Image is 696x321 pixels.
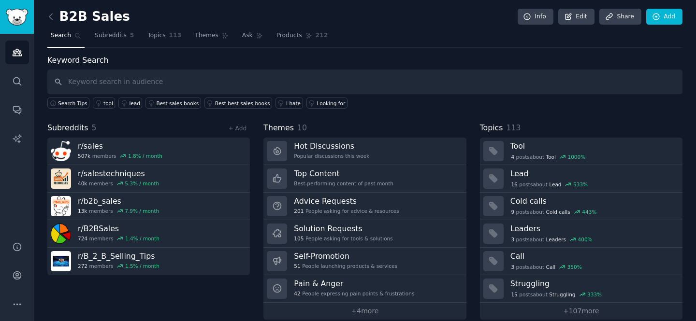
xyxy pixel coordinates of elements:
[546,209,570,215] span: Cold calls
[567,154,585,160] div: 1000 %
[125,235,159,242] div: 1.4 % / month
[78,263,159,269] div: members
[582,209,596,215] div: 443 %
[128,153,162,159] div: 1.8 % / month
[480,122,503,134] span: Topics
[646,9,682,25] a: Add
[95,31,127,40] span: Subreddits
[93,98,115,109] a: tool
[78,168,159,179] h3: r/ salestechniques
[294,153,369,159] div: Popular discussions this week
[510,153,586,161] div: post s about
[47,220,250,248] a: r/B2BSales724members1.4% / month
[518,9,553,25] a: Info
[510,196,676,206] h3: Cold calls
[510,279,676,289] h3: Struggling
[573,181,588,188] div: 533 %
[599,9,641,25] a: Share
[78,223,159,234] h3: r/ B2BSales
[294,180,393,187] div: Best-performing content of past month
[567,264,582,270] div: 350 %
[78,141,162,151] h3: r/ sales
[294,196,399,206] h3: Advice Requests
[51,31,71,40] span: Search
[510,251,676,261] h3: Call
[47,165,250,193] a: r/salestechniques40kmembers5.3% / month
[78,235,159,242] div: members
[286,100,301,107] div: I hate
[294,223,392,234] h3: Solution Requests
[78,180,159,187] div: members
[549,181,561,188] span: Lead
[51,251,71,271] img: B_2_B_Selling_Tips
[510,223,676,234] h3: Leaders
[510,208,597,216] div: post s about
[294,208,304,214] span: 201
[92,123,97,132] span: 5
[47,98,89,109] button: Search Tips
[480,248,682,275] a: Call3postsaboutCall350%
[103,100,113,107] div: tool
[215,100,270,107] div: Best best sales books
[546,236,566,243] span: Leaders
[294,208,399,214] div: People asking for advice & resources
[204,98,272,109] a: Best best sales books
[546,264,556,270] span: Call
[316,31,328,40] span: 212
[480,303,682,320] a: +107more
[480,138,682,165] a: Tool4postsaboutTool1000%
[510,290,603,299] div: post s about
[294,263,300,269] span: 51
[263,303,466,320] a: +4more
[47,193,250,220] a: r/b2b_sales13kmembers7.9% / month
[118,98,142,109] a: lead
[78,235,87,242] span: 724
[47,9,130,25] h2: B2B Sales
[78,251,159,261] h3: r/ B_2_B_Selling_Tips
[263,138,466,165] a: Hot DiscussionsPopular discussions this week
[78,153,90,159] span: 507k
[511,264,514,270] span: 3
[263,165,466,193] a: Top ContentBest-performing content of past month
[511,154,514,160] span: 4
[263,275,466,303] a: Pain & Anger42People expressing pain points & frustrations
[587,291,602,298] div: 333 %
[51,196,71,216] img: b2b_sales
[130,31,134,40] span: 5
[47,248,250,275] a: r/B_2_B_Selling_Tips272members1.5% / month
[480,193,682,220] a: Cold calls9postsaboutCold calls443%
[78,180,87,187] span: 40k
[263,193,466,220] a: Advice Requests201People asking for advice & resources
[169,31,182,40] span: 113
[510,235,594,244] div: post s about
[294,235,392,242] div: People asking for tools & solutions
[276,31,302,40] span: Products
[263,122,294,134] span: Themes
[294,263,397,269] div: People launching products & services
[546,154,556,160] span: Tool
[239,28,266,48] a: Ask
[78,208,87,214] span: 13k
[511,209,514,215] span: 9
[480,165,682,193] a: Lead16postsaboutLead533%
[78,196,159,206] h3: r/ b2b_sales
[317,100,346,107] div: Looking for
[510,263,583,271] div: post s about
[480,275,682,303] a: Struggling15postsaboutStruggling333%
[578,236,593,243] div: 400 %
[47,28,85,48] a: Search
[294,168,393,179] h3: Top Content
[125,263,159,269] div: 1.5 % / month
[51,141,71,161] img: sales
[558,9,594,25] a: Edit
[147,31,165,40] span: Topics
[294,141,369,151] h3: Hot Discussions
[47,70,682,94] input: Keyword search in audience
[125,180,159,187] div: 5.3 % / month
[6,9,28,26] img: GummySearch logo
[510,168,676,179] h3: Lead
[294,290,300,297] span: 42
[191,28,232,48] a: Themes
[306,98,348,109] a: Looking for
[78,153,162,159] div: members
